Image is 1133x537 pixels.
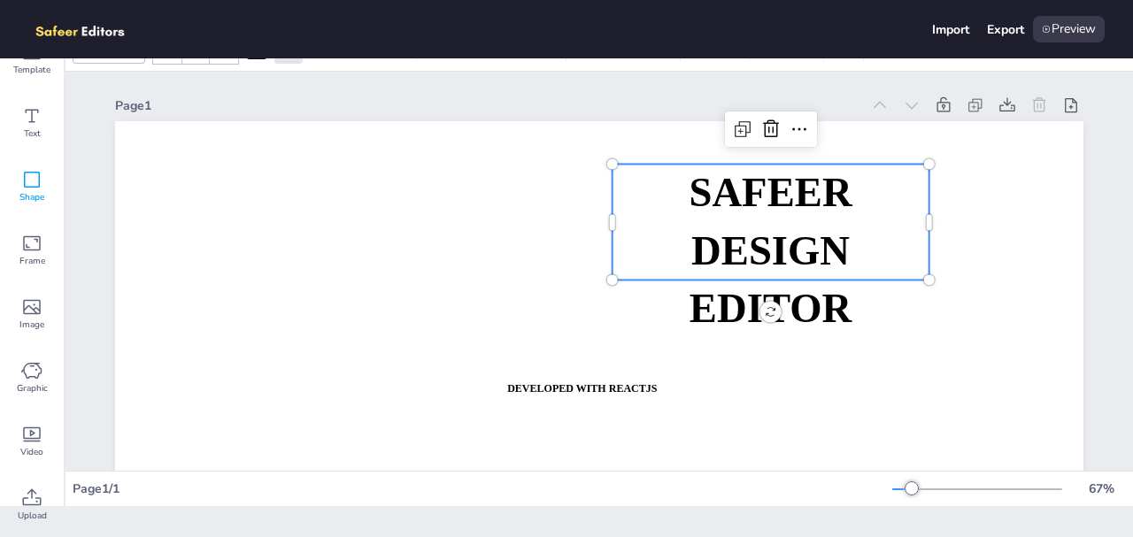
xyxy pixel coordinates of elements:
strong: DEVELOPED WITH REACTJS [507,382,657,394]
span: DESIGN EDITOR [690,228,852,331]
div: 67 % [1080,480,1122,497]
span: Upload [18,509,47,523]
div: Export [987,21,1024,38]
span: Template [13,63,50,77]
div: Page 1 [115,97,860,114]
div: Import [932,21,969,38]
span: Image [19,318,44,332]
span: Video [20,445,43,459]
span: SAFEER [689,170,852,215]
div: Page 1 / 1 [73,480,892,497]
span: Shape [19,190,44,204]
img: logo.png [28,16,150,42]
span: Graphic [17,381,48,395]
span: Text [24,127,41,141]
span: Frame [19,254,45,268]
div: Preview [1033,16,1105,42]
